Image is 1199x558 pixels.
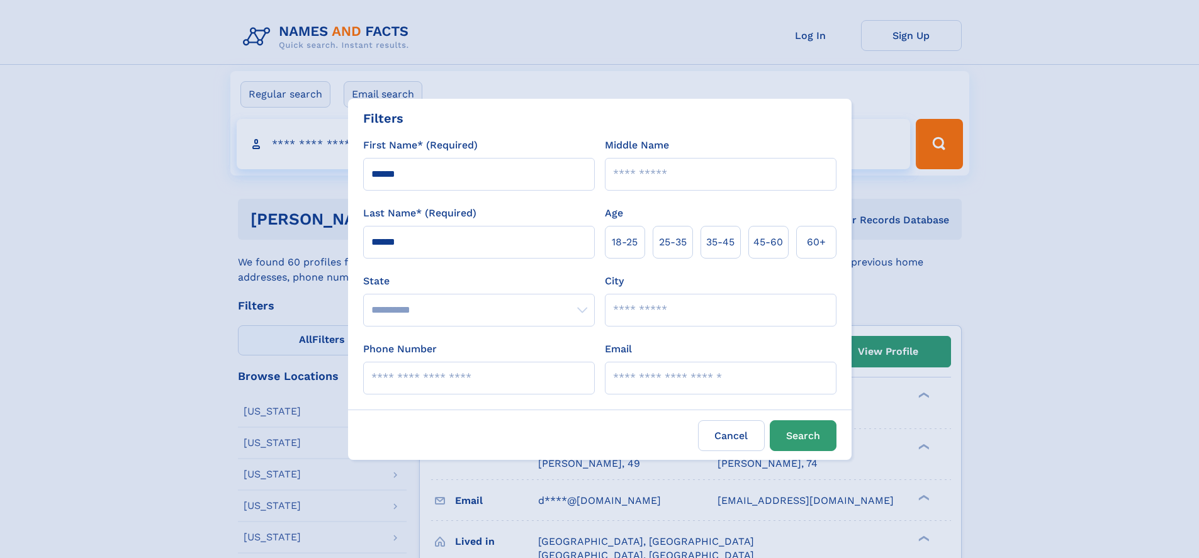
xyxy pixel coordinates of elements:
span: 18‑25 [612,235,638,250]
label: State [363,274,595,289]
label: Age [605,206,623,221]
span: 35‑45 [706,235,735,250]
div: Filters [363,109,403,128]
span: 60+ [807,235,826,250]
label: City [605,274,624,289]
span: 45‑60 [753,235,783,250]
label: Middle Name [605,138,669,153]
label: Email [605,342,632,357]
button: Search [770,420,836,451]
label: Phone Number [363,342,437,357]
label: First Name* (Required) [363,138,478,153]
label: Cancel [698,420,765,451]
label: Last Name* (Required) [363,206,476,221]
span: 25‑35 [659,235,687,250]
